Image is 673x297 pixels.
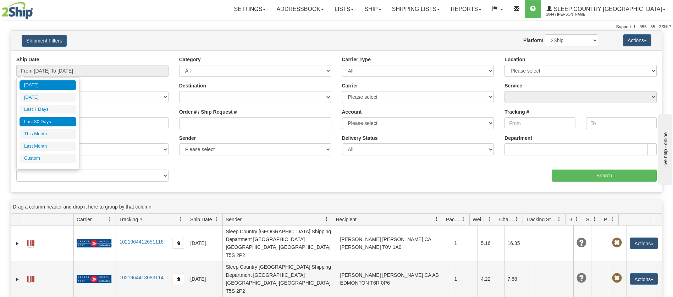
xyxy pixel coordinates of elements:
[552,170,657,182] input: Search
[179,82,206,89] label: Destination
[179,108,237,115] label: Order # / Ship Request #
[342,56,371,63] label: Carrier Type
[20,105,76,114] li: Last 7 Days
[77,239,111,248] img: 20 - Canada Post
[504,82,522,89] label: Service
[337,261,451,297] td: [PERSON_NAME] [PERSON_NAME] CA AB EDMONTON T6R 0P6
[504,135,532,142] label: Department
[172,274,184,284] button: Copy to clipboard
[20,80,76,90] li: [DATE]
[504,261,531,297] td: 7.88
[179,56,201,63] label: Category
[2,24,671,30] div: Support: 1 - 855 - 55 - 2SHIP
[271,0,329,18] a: Addressbook
[478,261,504,297] td: 4.22
[484,213,496,225] a: Weight filter column settings
[342,135,378,142] label: Delivery Status
[5,6,66,11] div: live help - online
[77,275,111,284] img: 20 - Canada Post
[228,0,271,18] a: Settings
[589,213,601,225] a: Shipment Issues filter column settings
[342,108,362,115] label: Account
[187,225,222,261] td: [DATE]
[20,93,76,102] li: [DATE]
[11,200,662,214] div: grid grouping header
[329,0,359,18] a: Lists
[190,216,212,223] span: Ship Date
[387,0,445,18] a: Shipping lists
[499,216,514,223] span: Charge
[586,216,592,223] span: Shipment Issues
[541,0,671,18] a: Sleep Country [GEOGRAPHIC_DATA] 2044 / [PERSON_NAME]
[210,213,222,225] a: Ship Date filter column settings
[20,129,76,139] li: This Month
[431,213,443,225] a: Recipient filter column settings
[222,261,337,297] td: Sleep Country [GEOGRAPHIC_DATA] Shipping Department [GEOGRAPHIC_DATA] [GEOGRAPHIC_DATA] [GEOGRAPH...
[523,37,544,44] label: Platform
[577,273,586,283] span: Unknown
[187,261,222,297] td: [DATE]
[586,117,657,129] input: To
[321,213,333,225] a: Sender filter column settings
[336,216,357,223] span: Recipient
[119,275,164,280] a: 1021964413083114
[337,225,451,261] td: [PERSON_NAME] [PERSON_NAME] CA [PERSON_NAME] T0V 1A0
[22,35,67,47] button: Shipment Filters
[179,135,196,142] label: Sender
[568,216,574,223] span: Delivery Status
[571,213,583,225] a: Delivery Status filter column settings
[104,213,116,225] a: Carrier filter column settings
[342,82,358,89] label: Carrier
[20,154,76,163] li: Custom
[473,216,487,223] span: Weight
[27,237,34,249] a: Label
[20,117,76,127] li: Last 30 Days
[119,216,142,223] span: Tracking #
[478,225,504,261] td: 5.16
[552,6,662,12] span: Sleep Country [GEOGRAPHIC_DATA]
[526,216,557,223] span: Tracking Status
[511,213,523,225] a: Charge filter column settings
[451,225,478,261] td: 1
[451,261,478,297] td: 1
[504,56,525,63] label: Location
[20,142,76,151] li: Last Month
[445,0,487,18] a: Reports
[222,225,337,261] td: Sleep Country [GEOGRAPHIC_DATA] Shipping Department [GEOGRAPHIC_DATA] [GEOGRAPHIC_DATA] [GEOGRAPH...
[77,216,92,223] span: Carrier
[577,238,586,248] span: Unknown
[119,239,164,245] a: 1021964412651116
[2,2,33,19] img: logo2044.jpg
[359,0,386,18] a: Ship
[27,273,34,284] a: Label
[504,117,575,129] input: From
[623,34,651,46] button: Actions
[546,11,600,18] span: 2044 / [PERSON_NAME]
[606,213,618,225] a: Pickup Status filter column settings
[446,216,461,223] span: Packages
[172,238,184,249] button: Copy to clipboard
[657,112,672,184] iframe: chat widget
[175,213,187,225] a: Tracking # filter column settings
[612,273,622,283] span: Pickup Not Assigned
[630,238,658,249] button: Actions
[14,240,21,247] a: Expand
[553,213,565,225] a: Tracking Status filter column settings
[504,225,531,261] td: 16.35
[604,216,610,223] span: Pickup Status
[226,216,242,223] span: Sender
[504,108,529,115] label: Tracking #
[457,213,469,225] a: Packages filter column settings
[612,238,622,248] span: Pickup Not Assigned
[630,273,658,285] button: Actions
[16,56,39,63] label: Ship Date
[14,276,21,283] a: Expand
